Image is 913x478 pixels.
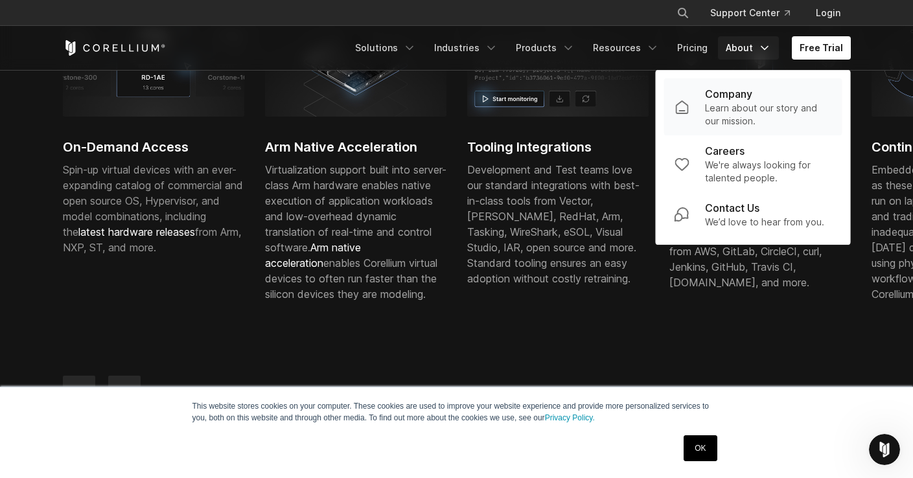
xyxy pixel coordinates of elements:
[63,137,244,157] h2: On-Demand Access
[671,1,695,25] button: Search
[265,162,446,302] div: Virtualization support built into server-class Arm hardware enables native execution of applicati...
[805,1,851,25] a: Login
[585,36,667,60] a: Resources
[426,36,505,60] a: Industries
[700,1,800,25] a: Support Center
[705,102,832,128] p: Learn about our story and our mission.
[705,216,824,229] p: We’d love to hear from you.
[705,86,752,102] p: Company
[664,78,842,135] a: Company Learn about our story and our mission.
[265,241,361,269] a: Arm native acceleration
[467,162,649,286] div: Development and Test teams love our standard integrations with best-in-class tools from Vector, [...
[669,36,715,60] a: Pricing
[718,36,779,60] a: About
[347,36,424,60] a: Solutions
[664,192,842,236] a: Contact Us We’d love to hear from you.
[869,434,900,465] iframe: Intercom live chat
[265,137,446,157] h2: Arm Native Acceleration
[78,225,195,238] a: latest hardware releases
[63,163,243,254] span: Spin-up virtual devices with an ever-expanding catalog of commercial and open source OS, Hypervis...
[705,200,759,216] p: Contact Us
[467,137,649,157] h2: Tooling Integrations
[705,159,832,185] p: We're always looking for talented people.
[664,135,842,192] a: Careers We're always looking for talented people.
[661,1,851,25] div: Navigation Menu
[705,143,745,159] p: Careers
[108,376,141,408] button: next
[265,241,437,301] span: enables Corellium virtual devices to often run faster than the silicon devices they are modeling.
[63,40,166,56] a: Corellium Home
[347,36,851,60] div: Navigation Menu
[684,435,717,461] a: OK
[792,36,851,60] a: Free Trial
[508,36,583,60] a: Products
[192,400,721,424] p: This website stores cookies on your computer. These cookies are used to improve your website expe...
[63,376,95,408] button: previous
[545,413,595,422] a: Privacy Policy.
